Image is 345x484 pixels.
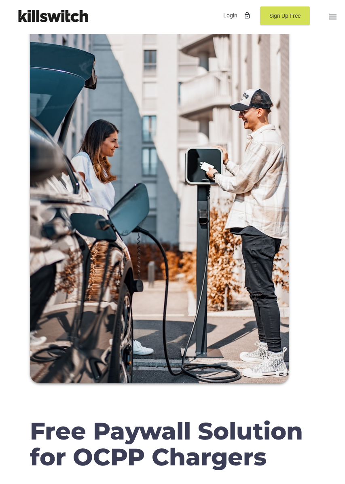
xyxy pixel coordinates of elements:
[243,6,251,25] i: lock_outline
[260,6,310,25] a: Sign Up Free
[220,5,254,26] a: Loginlock_outline
[30,418,315,470] h1: Free Paywall Solution for OCPP Chargers
[12,6,93,26] img: Killswitch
